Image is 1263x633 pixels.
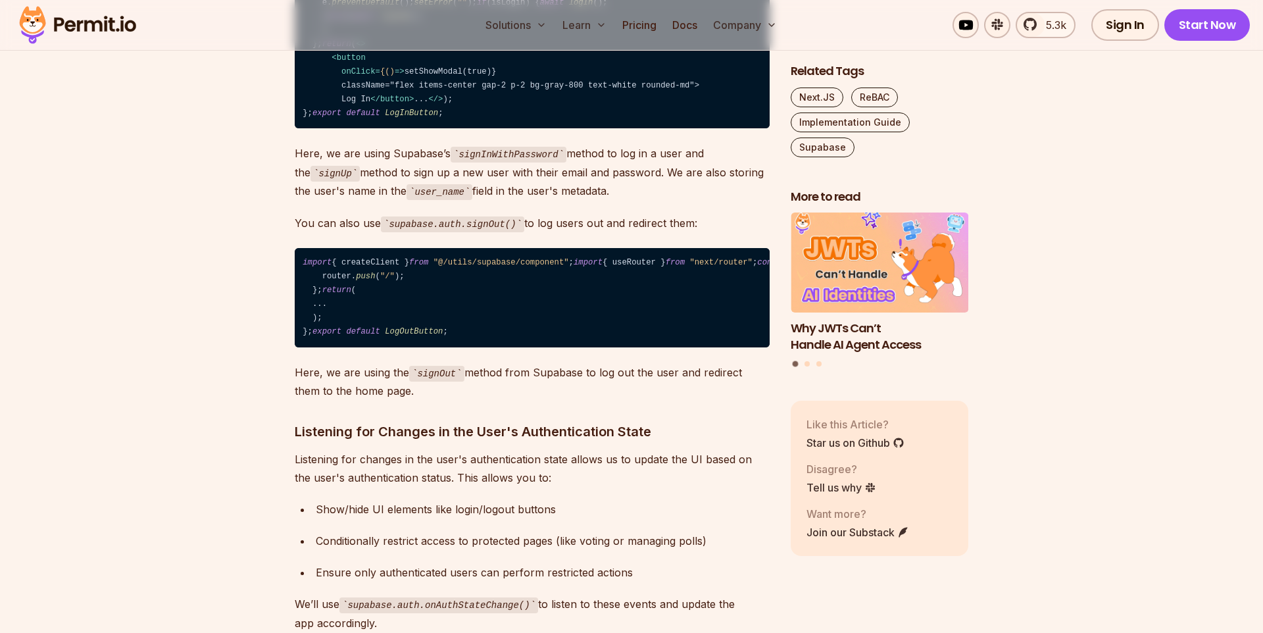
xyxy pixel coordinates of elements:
[381,216,524,232] code: supabase.auth.signOut()
[667,12,703,38] a: Docs
[574,258,603,267] span: import
[708,12,782,38] button: Company
[480,12,552,38] button: Solutions
[295,421,770,442] h3: Listening for Changes in the User's Authentication State
[312,327,341,336] span: export
[816,362,822,367] button: Go to slide 3
[791,213,968,369] div: Posts
[791,88,843,107] a: Next.JS
[380,272,395,281] span: "/"
[303,258,332,267] span: import
[407,184,472,200] code: user_name
[428,95,443,104] span: </>
[346,327,380,336] span: default
[806,524,909,540] a: Join our Substack
[385,109,438,118] span: LogInButton
[805,362,810,367] button: Go to slide 2
[316,532,770,550] div: Conditionally restrict access to protected pages (like voting or managing polls)
[303,39,699,104] span: setShowModal(true)} className="flex items-center gap-2 p-2 bg-gray-800 text-white rounded-md"> Lo...
[806,435,904,451] a: Star us on Github
[339,597,538,613] code: supabase.auth.onAuthStateChange()
[1164,9,1251,41] a: Start Now
[791,113,910,132] a: Implementation Guide
[356,272,375,281] span: push
[791,213,968,353] a: Why JWTs Can’t Handle AI Agent AccessWhy JWTs Can’t Handle AI Agent Access
[295,248,770,347] code: { createClient } ; { useRouter } ; = ( ) => { router = (); supabase = (); = ( ) => { supabase. . ...
[791,189,968,205] h2: More to read
[409,258,428,267] span: from
[295,595,770,632] p: We’ll use to listen to these events and update the app accordingly.
[1091,9,1159,41] a: Sign In
[346,109,380,118] span: default
[409,366,464,382] code: signOut
[1038,17,1066,33] span: 5.3k
[806,461,876,477] p: Disagree?
[295,450,770,487] p: Listening for changes in the user's authentication state allows us to update the UI based on the ...
[380,95,409,104] span: button
[370,95,414,104] span: </ >
[295,363,770,401] p: Here, we are using the method from Supabase to log out the user and redirect them to the home page.
[791,213,968,313] img: Why JWTs Can’t Handle AI Agent Access
[451,147,566,163] code: signInWithPassword
[791,213,968,353] li: 1 of 3
[310,166,360,182] code: signUp
[666,258,685,267] span: from
[617,12,662,38] a: Pricing
[851,88,898,107] a: ReBAC
[13,3,142,47] img: Permit logo
[806,417,904,432] p: Like this Article?
[791,320,968,353] h3: Why JWTs Can’t Handle AI Agent Access
[316,563,770,582] div: Ensure only authenticated users can perform restricted actions
[806,506,909,522] p: Want more?
[793,361,799,367] button: Go to slide 1
[337,53,366,63] span: button
[380,67,395,76] span: {()
[791,138,854,157] a: Supabase
[385,327,443,336] span: LogOutButton
[322,286,351,295] span: return
[806,480,876,495] a: Tell us why
[312,109,341,118] span: export
[791,63,968,80] h2: Related Tags
[303,53,404,76] span: < = =>
[689,258,753,267] span: "next/router"
[295,214,770,233] p: You can also use to log users out and redirect them:
[295,144,770,201] p: Here, we are using Supabase’s method to log in a user and the method to sign up a new user with t...
[557,12,612,38] button: Learn
[341,67,375,76] span: onClick
[1016,12,1076,38] a: 5.3k
[757,258,781,267] span: const
[316,500,770,519] div: Show/hide UI elements like login/logout buttons
[433,258,569,267] span: "@/utils/supabase/component"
